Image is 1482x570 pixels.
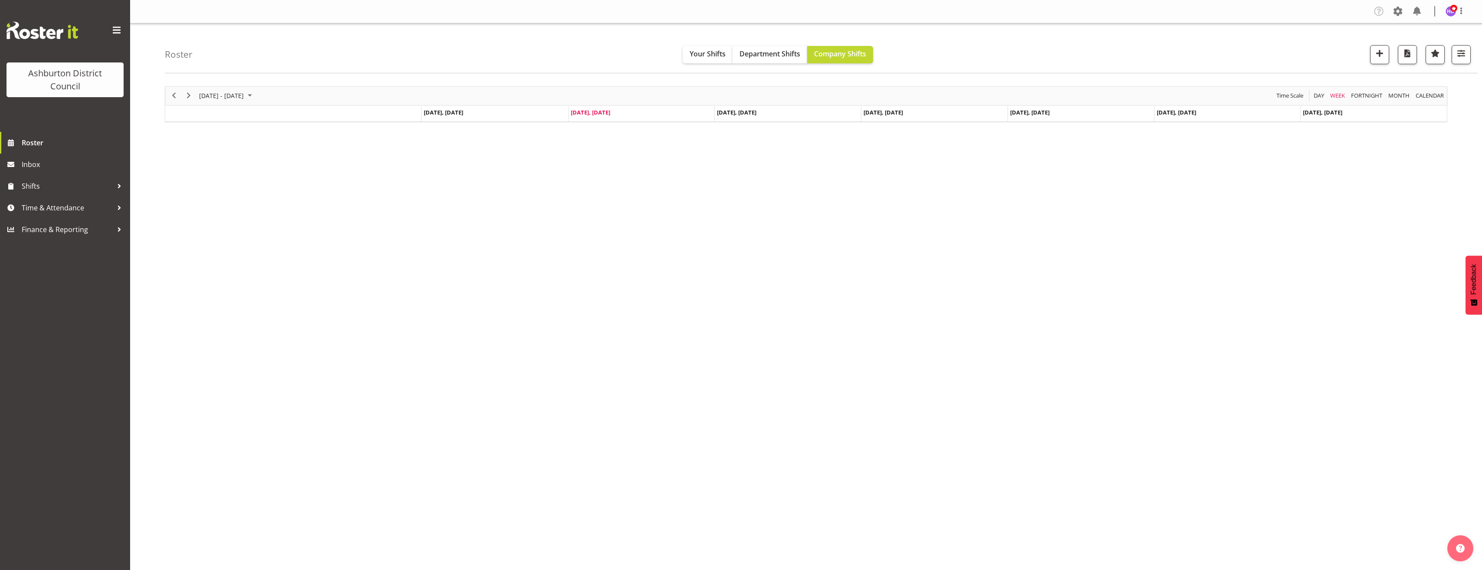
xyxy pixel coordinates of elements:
[1350,90,1383,101] span: Fortnight
[198,90,256,101] button: September 2025
[1415,90,1445,101] span: calendar
[1329,90,1347,101] button: Timeline Week
[22,136,126,149] span: Roster
[571,108,610,116] span: [DATE], [DATE]
[198,90,245,101] span: [DATE] - [DATE]
[1456,544,1465,553] img: help-xxl-2.png
[1398,45,1417,64] button: Download a PDF of the roster according to the set date range.
[424,108,463,116] span: [DATE], [DATE]
[1470,264,1478,295] span: Feedback
[165,86,1447,122] div: Timeline Week of September 30, 2025
[733,46,807,63] button: Department Shifts
[1446,6,1456,16] img: hayley-dickson3805.jpg
[1275,90,1305,101] button: Time Scale
[814,49,866,59] span: Company Shifts
[1276,90,1304,101] span: Time Scale
[167,87,181,105] div: previous period
[717,108,756,116] span: [DATE], [DATE]
[864,108,903,116] span: [DATE], [DATE]
[1426,45,1445,64] button: Highlight an important date within the roster.
[168,90,180,101] button: Previous
[1387,90,1411,101] button: Timeline Month
[183,90,195,101] button: Next
[1466,256,1482,314] button: Feedback - Show survey
[1303,108,1342,116] span: [DATE], [DATE]
[1010,108,1050,116] span: [DATE], [DATE]
[1157,108,1196,116] span: [DATE], [DATE]
[1350,90,1384,101] button: Fortnight
[7,22,78,39] img: Rosterit website logo
[22,158,126,171] span: Inbox
[1312,90,1326,101] button: Timeline Day
[22,223,113,236] span: Finance & Reporting
[1370,45,1389,64] button: Add a new shift
[1414,90,1446,101] button: Month
[807,46,873,63] button: Company Shifts
[22,201,113,214] span: Time & Attendance
[181,87,196,105] div: next period
[1329,90,1346,101] span: Week
[196,87,257,105] div: Sep 29 - Oct 05, 2025
[1313,90,1325,101] span: Day
[15,67,115,93] div: Ashburton District Council
[1452,45,1471,64] button: Filter Shifts
[22,180,113,193] span: Shifts
[683,46,733,63] button: Your Shifts
[1387,90,1410,101] span: Month
[690,49,726,59] span: Your Shifts
[165,49,193,59] h4: Roster
[739,49,800,59] span: Department Shifts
